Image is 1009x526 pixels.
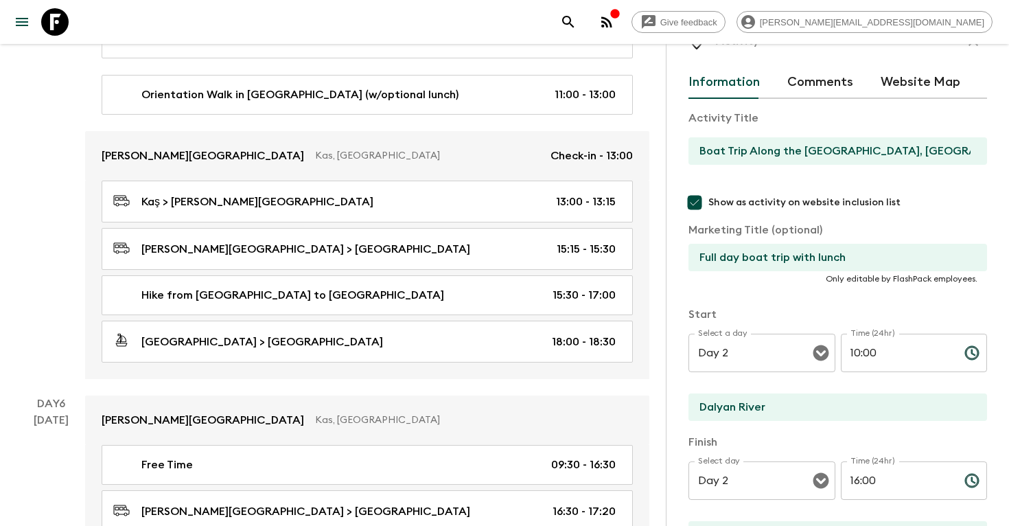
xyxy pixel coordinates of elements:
[315,413,622,427] p: Kas, [GEOGRAPHIC_DATA]
[752,17,992,27] span: [PERSON_NAME][EMAIL_ADDRESS][DOMAIN_NAME]
[550,148,633,164] p: Check-in - 13:00
[688,434,987,450] p: Finish
[141,334,383,350] p: [GEOGRAPHIC_DATA] > [GEOGRAPHIC_DATA]
[698,328,747,339] label: Select a day
[141,503,470,520] p: [PERSON_NAME][GEOGRAPHIC_DATA] > [GEOGRAPHIC_DATA]
[811,343,831,363] button: Open
[141,241,470,258] p: [PERSON_NAME][GEOGRAPHIC_DATA] > [GEOGRAPHIC_DATA]
[85,131,649,181] a: [PERSON_NAME][GEOGRAPHIC_DATA]Kas, [GEOGRAPHIC_DATA]Check-in - 13:00
[688,137,976,165] input: E.g Hozuagawa boat tour
[102,228,633,270] a: [PERSON_NAME][GEOGRAPHIC_DATA] > [GEOGRAPHIC_DATA]15:15 - 15:30
[698,455,740,467] label: Select day
[556,194,616,210] p: 13:00 - 13:15
[737,11,993,33] div: [PERSON_NAME][EMAIL_ADDRESS][DOMAIN_NAME]
[141,194,373,210] p: Kaş > [PERSON_NAME][GEOGRAPHIC_DATA]
[557,241,616,258] p: 15:15 - 15:30
[8,8,36,36] button: menu
[850,328,895,339] label: Time (24hr)
[552,334,616,350] p: 18:00 - 18:30
[102,445,633,485] a: Free Time09:30 - 16:30
[698,273,977,284] p: Only editable by FlashPack employees.
[315,149,540,163] p: Kas, [GEOGRAPHIC_DATA]
[85,396,649,445] a: [PERSON_NAME][GEOGRAPHIC_DATA]Kas, [GEOGRAPHIC_DATA]
[653,17,725,27] span: Give feedback
[555,8,582,36] button: search adventures
[141,87,459,103] p: Orientation Walk in [GEOGRAPHIC_DATA] (w/optional lunch)
[850,455,895,467] label: Time (24hr)
[708,196,901,209] span: Show as activity on website inclusion list
[841,461,953,500] input: hh:mm
[102,275,633,315] a: Hike from [GEOGRAPHIC_DATA] to [GEOGRAPHIC_DATA]15:30 - 17:00
[102,181,633,222] a: Kaş > [PERSON_NAME][GEOGRAPHIC_DATA]13:00 - 13:15
[141,457,193,473] p: Free Time
[688,393,976,421] input: Start Location
[553,503,616,520] p: 16:30 - 17:20
[553,287,616,304] p: 15:30 - 17:00
[841,334,953,372] input: hh:mm
[881,66,960,99] button: Website Map
[688,244,976,271] input: If necessary, use this field to override activity title
[16,396,85,412] p: Day 6
[102,148,304,164] p: [PERSON_NAME][GEOGRAPHIC_DATA]
[141,287,444,304] p: Hike from [GEOGRAPHIC_DATA] to [GEOGRAPHIC_DATA]
[555,87,616,103] p: 11:00 - 13:00
[688,306,987,323] p: Start
[688,222,987,238] p: Marketing Title (optional)
[958,467,986,494] button: Choose time, selected time is 4:00 PM
[811,471,831,490] button: Open
[102,321,633,363] a: [GEOGRAPHIC_DATA] > [GEOGRAPHIC_DATA]18:00 - 18:30
[102,412,304,428] p: [PERSON_NAME][GEOGRAPHIC_DATA]
[787,66,853,99] button: Comments
[958,339,986,367] button: Choose time, selected time is 10:00 AM
[688,110,987,126] p: Activity Title
[688,66,760,99] button: Information
[631,11,726,33] a: Give feedback
[102,75,633,115] a: Orientation Walk in [GEOGRAPHIC_DATA] (w/optional lunch)11:00 - 13:00
[551,457,616,473] p: 09:30 - 16:30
